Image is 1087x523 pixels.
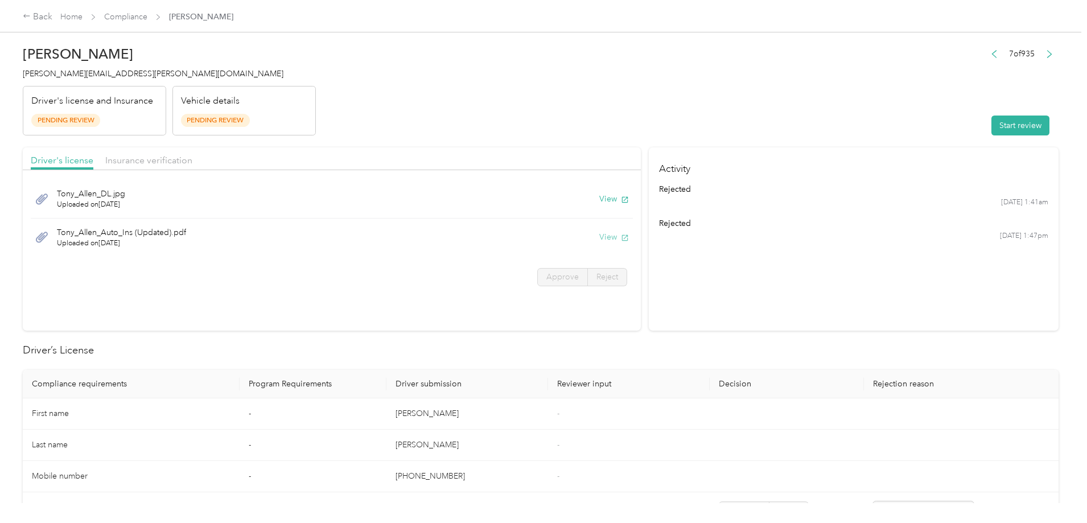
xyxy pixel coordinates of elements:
div: rejected [659,217,1049,229]
h2: Driver’s License [23,343,1059,358]
span: Reject [596,272,618,282]
span: - [557,409,559,418]
td: [PHONE_NUMBER] [386,461,548,492]
td: - [240,461,386,492]
th: Program Requirements [240,370,386,398]
h2: [PERSON_NAME] [23,46,316,62]
span: - [557,471,559,481]
button: View [599,231,629,243]
time: [DATE] 1:41am [1001,197,1048,208]
button: View [599,193,629,205]
span: [PERSON_NAME] [169,11,233,23]
p: Vehicle details [181,94,240,108]
button: Start review [991,116,1049,135]
td: [PERSON_NAME] [386,430,548,461]
td: Last name [23,430,240,461]
iframe: Everlance-gr Chat Button Frame [1023,459,1087,523]
th: Driver submission [386,370,548,398]
td: First name [23,398,240,430]
span: Insurance verification [105,155,192,166]
span: Last name [32,440,68,450]
span: [PERSON_NAME][EMAIL_ADDRESS][PERSON_NAME][DOMAIN_NAME] [23,69,283,79]
th: Decision [710,370,864,398]
span: Pending Review [31,114,100,127]
td: - [240,398,386,430]
td: Mobile number [23,461,240,492]
div: Back [23,10,52,24]
th: Compliance requirements [23,370,240,398]
span: Pending Review [181,114,250,127]
a: Home [60,12,83,22]
h4: Activity [649,147,1059,183]
td: - [240,430,386,461]
th: Reviewer input [548,370,710,398]
div: rejected [659,183,1049,195]
th: Rejection reason [864,370,1059,398]
span: Tony_Allen_Auto_Ins (Updated).pdf [57,227,186,238]
td: [PERSON_NAME] [386,398,548,430]
span: Driver's license [31,155,93,166]
span: Mobile number [32,471,88,481]
span: 7 of 935 [1009,48,1035,60]
p: Driver's license and Insurance [31,94,153,108]
span: Tony_Allen_DL.jpg [57,188,125,200]
span: - [557,440,559,450]
span: Uploaded on [DATE] [57,238,186,249]
span: First name [32,409,69,418]
span: Approve [546,272,579,282]
span: Uploaded on [DATE] [57,200,125,210]
time: [DATE] 1:47pm [1000,231,1048,241]
a: Compliance [104,12,147,22]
